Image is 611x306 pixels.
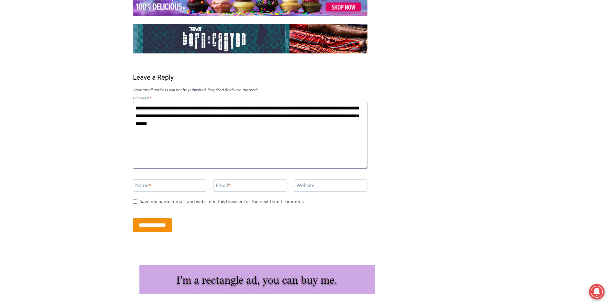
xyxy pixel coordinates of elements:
div: "The first chef I interviewed talked about coming to [GEOGRAPHIC_DATA] from [GEOGRAPHIC_DATA] in ... [163,0,306,63]
a: Book [PERSON_NAME]'s Good Humor for Your Event [192,2,234,29]
h4: Book [PERSON_NAME]'s Good Humor for Your Event [197,7,225,25]
img: s_800_d653096d-cda9-4b24-94f4-9ae0c7afa054.jpeg [157,0,195,29]
span: Intern @ [DOMAIN_NAME] [169,64,300,79]
label: Website [297,182,314,191]
span: Required fields are marked [207,87,258,93]
a: Intern @ [DOMAIN_NAME] [156,63,313,81]
span: Open Tues. - Sun. [PHONE_NUMBER] [2,67,63,91]
input: Name [133,179,206,192]
div: Book [PERSON_NAME]'s Good Humor for Your Drive by Birthday [42,8,160,21]
img: I'm a rectangle ad, you can buy me [139,265,375,294]
label: Name [135,182,151,191]
label: Comment [133,96,151,102]
div: "[PERSON_NAME]'s draw is the fine variety of pristine raw fish kept on hand" [66,40,92,77]
h3: Leave a Reply [133,73,367,83]
input: Website [294,179,367,192]
a: Open Tues. - Sun. [PHONE_NUMBER] [0,65,65,81]
label: Email [216,182,231,191]
span: Your email address will not be published. [133,87,206,93]
input: Email [213,179,287,192]
label: Save my name, email, and website in this browser for the next time I comment. [137,199,304,205]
